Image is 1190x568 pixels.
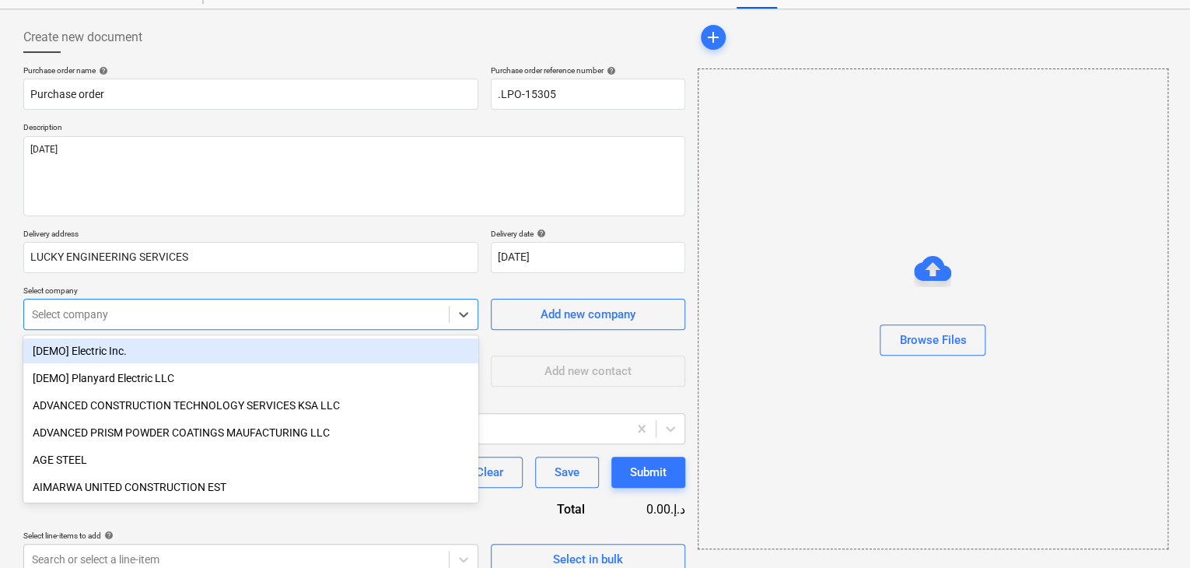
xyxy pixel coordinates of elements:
iframe: Chat Widget [1112,493,1190,568]
input: Delivery address [23,242,478,273]
p: Delivery address [23,229,478,242]
p: Description [23,122,685,135]
span: help [101,531,114,540]
div: [DEMO] Planyard Electric LLC [23,366,478,391]
div: [DEMO] Electric Inc. [23,338,478,363]
span: help [534,229,546,238]
div: Purchase order name [23,65,478,75]
span: Create new document [23,28,142,47]
p: Select company [23,286,478,299]
button: Clear [457,457,523,488]
span: help [604,66,616,75]
div: ADVANCED PRISM POWDER COATINGS MAUFACTURING LLC [23,420,478,445]
div: Browse Files [899,330,966,350]
button: Browse Files [880,324,985,356]
textarea: [DATE] [23,136,685,216]
div: Delivery date [491,229,685,239]
input: Order number [491,79,685,110]
div: AIMARWA UNITED CONSTRUCTION EST [23,475,478,500]
div: Add new company [541,304,635,324]
div: AGE STEEL [23,447,478,472]
input: Document name [23,79,478,110]
button: Add new company [491,299,685,330]
div: Clear [476,462,503,482]
button: Save [535,457,599,488]
div: Purchase order reference number [491,65,685,75]
button: Submit [611,457,685,488]
input: Delivery date not specified [491,242,685,273]
div: 0.00د.إ.‏ [610,500,685,518]
span: help [96,66,108,75]
div: Save [555,462,579,482]
div: Browse Files [698,68,1168,549]
div: Total [483,500,610,518]
div: Submit [630,462,667,482]
span: add [704,28,723,47]
div: Select line-items to add [23,531,478,541]
div: ADVANCED CONSTRUCTION TECHNOLOGY SERVICES KSA LLC [23,393,478,418]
